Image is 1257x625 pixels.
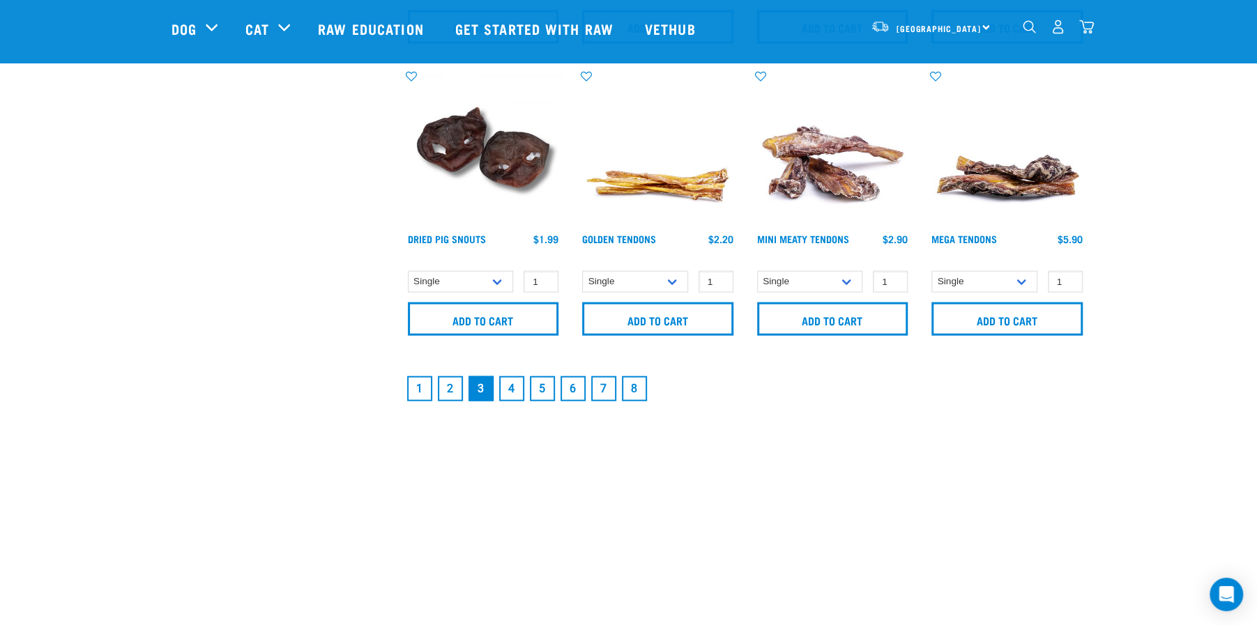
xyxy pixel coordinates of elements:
[622,376,647,401] a: Goto page 8
[468,376,494,401] a: Page 3
[408,302,559,336] input: Add to cart
[931,302,1083,336] input: Add to cart
[931,236,997,241] a: Mega Tendons
[1051,20,1065,34] img: user.png
[1023,20,1036,33] img: home-icon-1@2x.png
[304,1,441,56] a: Raw Education
[897,26,981,31] span: [GEOGRAPHIC_DATA]
[533,233,558,245] div: $1.99
[407,376,432,401] a: Goto page 1
[579,69,737,227] img: 1293 Golden Tendons 01
[591,376,616,401] a: Goto page 7
[754,69,912,227] img: 1289 Mini Tendons 01
[928,69,1086,227] img: 1295 Mega Tendons 01
[441,1,631,56] a: Get started with Raw
[1079,20,1094,34] img: home-icon@2x.png
[873,271,908,293] input: 1
[699,271,733,293] input: 1
[1210,578,1243,611] div: Open Intercom Messenger
[499,376,524,401] a: Goto page 4
[871,20,890,33] img: van-moving.png
[757,236,849,241] a: Mini Meaty Tendons
[1058,233,1083,245] div: $5.90
[438,376,463,401] a: Goto page 2
[883,233,908,245] div: $2.90
[245,18,269,39] a: Cat
[582,302,733,336] input: Add to cart
[530,376,555,401] a: Goto page 5
[524,271,558,293] input: 1
[582,236,656,241] a: Golden Tendons
[404,373,1086,404] nav: pagination
[404,69,563,227] img: IMG 9990
[631,1,713,56] a: Vethub
[561,376,586,401] a: Goto page 6
[172,18,197,39] a: Dog
[1048,271,1083,293] input: 1
[408,236,486,241] a: Dried Pig Snouts
[757,302,908,336] input: Add to cart
[708,233,733,245] div: $2.20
